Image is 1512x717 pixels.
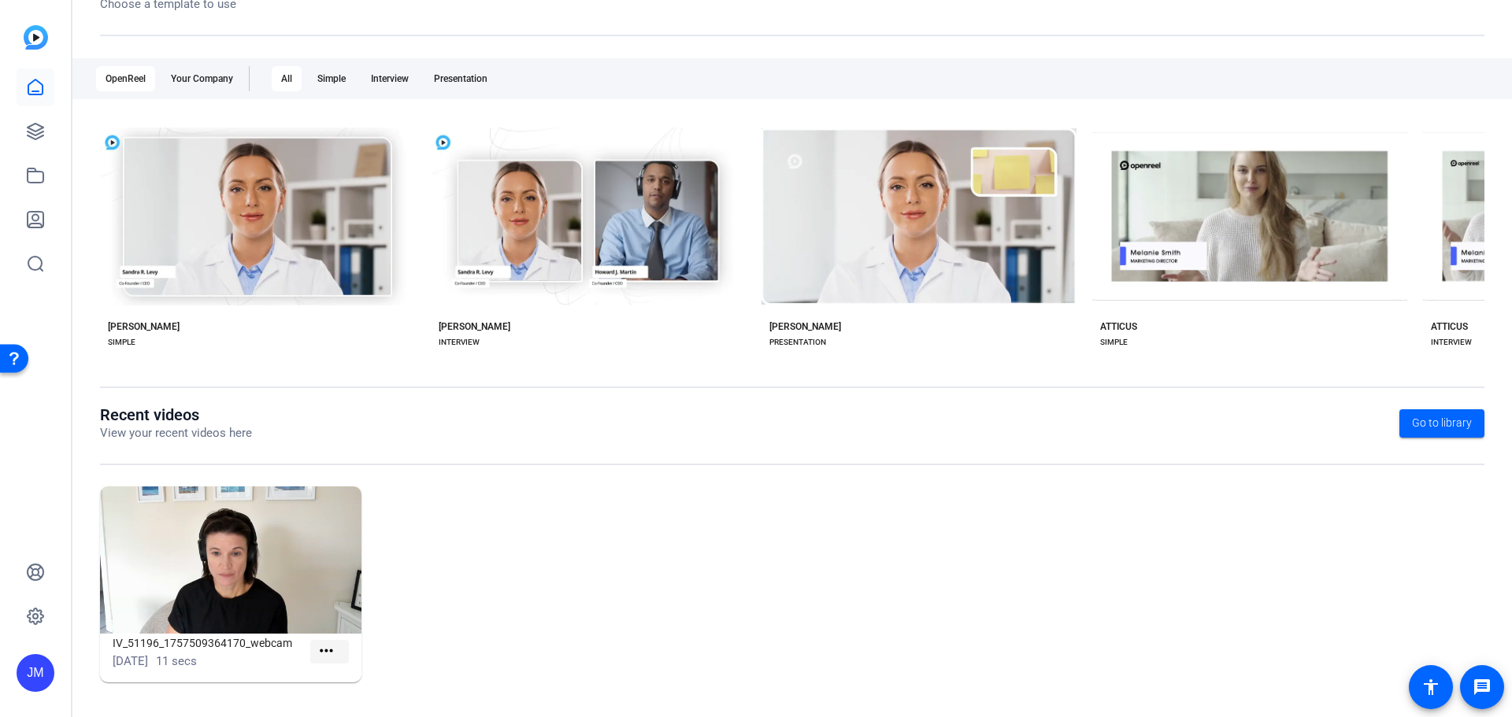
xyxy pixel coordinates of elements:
[161,66,243,91] div: Your Company
[156,654,197,668] span: 11 secs
[1431,320,1468,333] div: ATTICUS
[1473,678,1492,697] mat-icon: message
[100,486,361,634] img: IV_51196_1757509364170_webcam
[108,336,135,349] div: SIMPLE
[1412,415,1472,431] span: Go to library
[308,66,355,91] div: Simple
[272,66,302,91] div: All
[769,320,841,333] div: [PERSON_NAME]
[769,336,826,349] div: PRESENTATION
[100,405,252,424] h1: Recent videos
[17,654,54,692] div: JM
[361,66,418,91] div: Interview
[113,634,310,652] h1: IV_51196_1757509364170_webcam
[113,654,148,668] span: [DATE]
[424,66,497,91] div: Presentation
[439,320,510,333] div: [PERSON_NAME]
[317,641,336,661] mat-icon: more_horiz
[1431,336,1472,349] div: INTERVIEW
[100,424,252,442] p: View your recent videos here
[1421,678,1440,697] mat-icon: accessibility
[24,25,48,50] img: blue-gradient.svg
[1100,320,1137,333] div: ATTICUS
[1100,336,1128,349] div: SIMPLE
[96,66,155,91] div: OpenReel
[439,336,480,349] div: INTERVIEW
[1399,409,1484,438] a: Go to library
[108,320,180,333] div: [PERSON_NAME]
